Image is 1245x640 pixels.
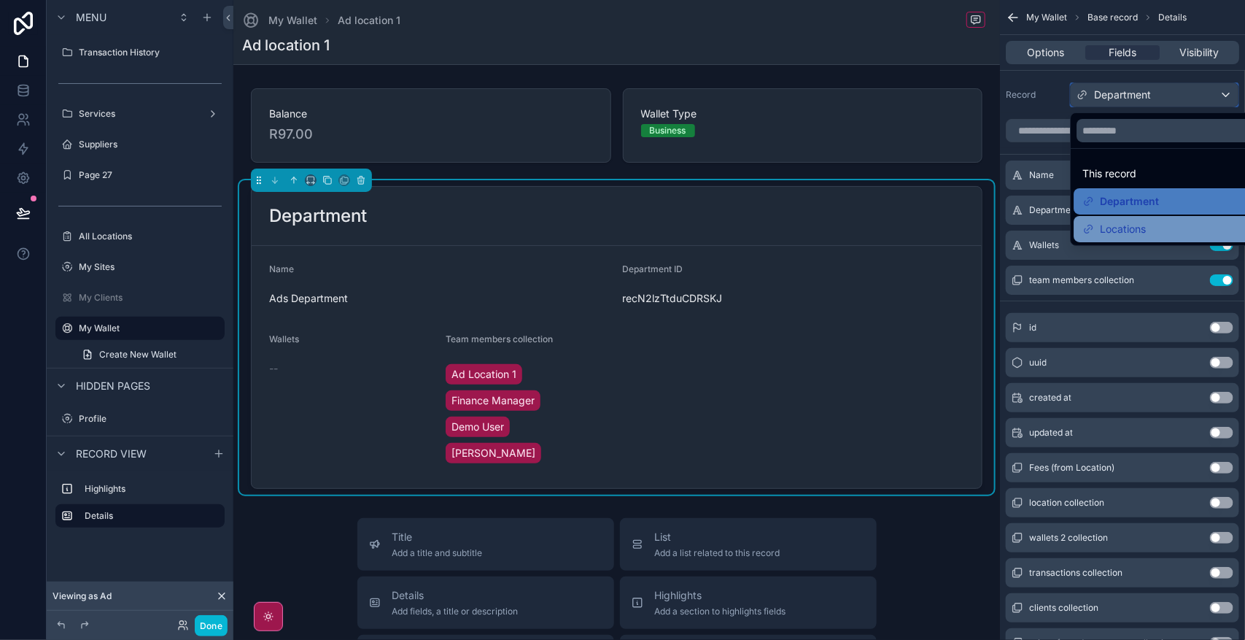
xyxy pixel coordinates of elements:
[392,588,519,603] span: Details
[446,334,553,344] span: Team members collection
[655,588,786,603] span: Highlights
[242,12,317,29] a: My Wallet
[620,518,877,571] button: ListAdd a list related to this record
[655,606,786,617] span: Add a section to highlights fields
[446,364,522,385] a: Ad Location 1
[269,263,294,274] span: Name
[269,291,611,306] span: Ads Department
[338,13,400,28] a: Ad location 1
[269,204,367,228] h2: Department
[1101,220,1147,238] span: Locations
[357,518,614,571] button: TitleAdd a title and subtitle
[446,417,510,437] a: Demo User
[620,577,877,629] button: HighlightsAdd a section to highlights fields
[392,530,483,544] span: Title
[451,446,535,460] span: [PERSON_NAME]
[392,547,483,559] span: Add a title and subtitle
[623,263,683,274] span: Department ID
[446,443,541,463] a: [PERSON_NAME]
[242,35,330,55] h1: Ad location 1
[655,530,780,544] span: List
[451,393,535,408] span: Finance Manager
[268,13,317,28] span: My Wallet
[357,577,614,629] button: DetailsAdd fields, a title or description
[1101,193,1160,210] span: Department
[451,367,516,382] span: Ad Location 1
[392,606,519,617] span: Add fields, a title or description
[446,390,540,411] a: Finance Manager
[269,334,299,344] span: Wallets
[655,547,780,559] span: Add a list related to this record
[1083,165,1137,182] span: This record
[623,291,965,306] span: recN2lzTtduCDRSKJ
[269,361,278,376] span: --
[451,420,504,434] span: Demo User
